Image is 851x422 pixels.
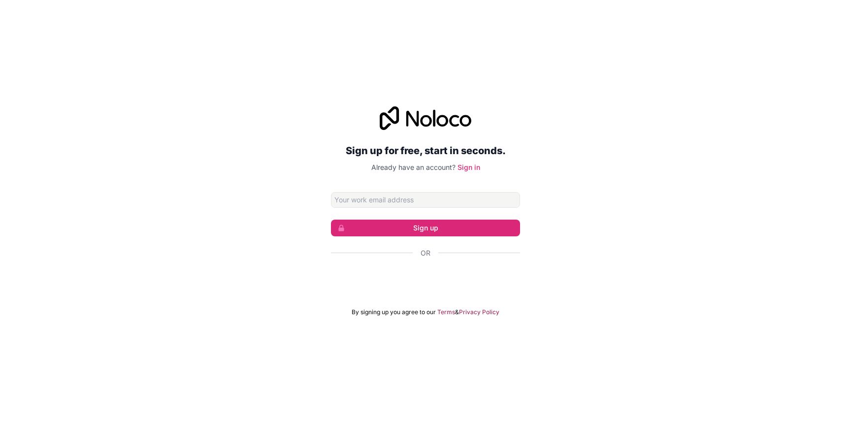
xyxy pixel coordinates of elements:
a: Terms [437,308,455,316]
span: Or [421,248,430,258]
span: Already have an account? [371,163,456,171]
a: Sign in [458,163,480,171]
button: Sign up [331,220,520,236]
span: By signing up you agree to our [352,308,436,316]
span: & [455,308,459,316]
h2: Sign up for free, start in seconds. [331,142,520,160]
input: Email address [331,192,520,208]
a: Privacy Policy [459,308,499,316]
